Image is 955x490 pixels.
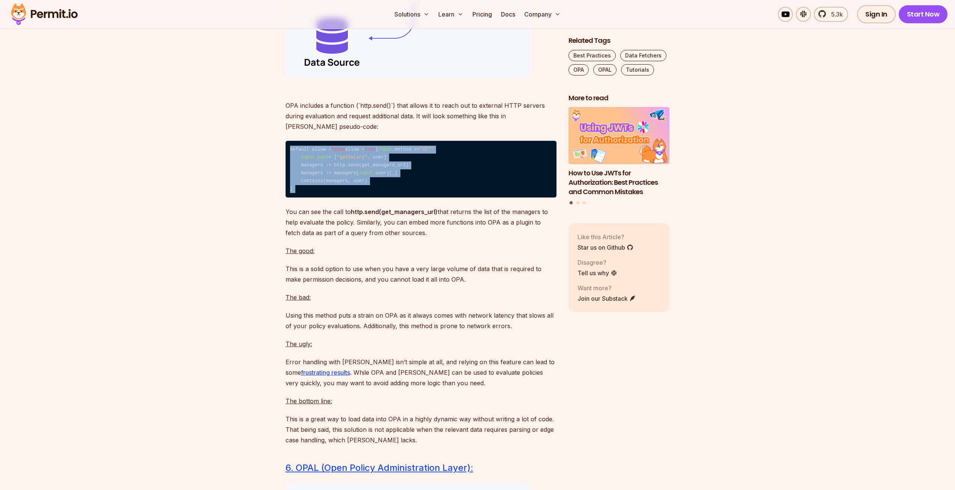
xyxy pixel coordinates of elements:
span: "GET" [420,147,433,152]
a: 6. OPAL (Open Policy Administration Layer): [286,462,473,473]
p: Using this method puts a strain on OPA as it always comes with network latency that slows all of ... [286,310,556,331]
div: Posts [568,107,670,206]
a: Tutorials [621,64,654,75]
a: Tell us why [578,268,617,277]
button: Learn [435,7,466,22]
p: This is a solid option to use when you have a very large volume of data that is required to make ... [286,264,556,285]
a: 5.3k [814,7,848,22]
u: The good: [286,247,314,255]
strong: http.send(get_managers_url) [351,208,438,216]
u: The bad: [286,294,311,301]
li: 1 of 3 [568,107,670,197]
p: You can see the call to that returns the list of the managers to help evaluate the policy. Simila... [286,207,556,238]
a: Start Now [899,5,948,23]
a: Sign In [857,5,896,23]
span: input [359,170,373,176]
span: path [317,155,328,160]
p: Error handling with [PERSON_NAME] isn’t simple at all, and relying on this feature can lead to so... [286,357,556,388]
span: input [301,155,315,160]
a: Join our Substack [578,294,636,303]
h3: How to Use JWTs for Authorization: Best Practices and Common Mistakes [568,169,670,196]
button: Go to slide 1 [570,201,573,205]
h2: More to read [568,93,670,103]
code: default allow = allow = { .method == . = [ , user] managers := http.send(get_managers_url) manage... [286,141,556,198]
a: Best Practices [568,50,616,61]
img: Permit logo [8,2,81,27]
a: Star us on Github [578,243,633,252]
p: This is a great way to load data into OPA in a highly dynamic way without writing a lot of code. ... [286,414,556,445]
a: How to Use JWTs for Authorization: Best Practices and Common MistakesHow to Use JWTs for Authoriz... [568,107,670,197]
a: OPA [568,64,589,75]
p: OPA includes a function (`http.send()`) that allows it to reach out to external HTTP servers duri... [286,90,556,132]
button: Go to slide 3 [583,201,586,204]
u: The ugly: [286,340,312,348]
a: frustrating results [301,369,350,376]
button: Company [521,7,564,22]
span: input [378,147,392,152]
span: "getSalary" [337,155,367,160]
span: 5.3k [827,10,843,19]
p: Like this Article? [578,232,633,241]
a: Pricing [469,7,495,22]
button: Go to slide 2 [576,201,579,204]
p: Want more? [578,283,636,292]
span: true [364,147,375,152]
a: Data Fetchers [620,50,666,61]
button: Solutions [391,7,432,22]
h2: Related Tags [568,36,670,45]
a: Docs [498,7,518,22]
p: Disagree? [578,258,617,267]
u: The bottom line: [286,397,332,405]
img: How to Use JWTs for Authorization: Best Practices and Common Mistakes [568,107,670,164]
a: OPAL [593,64,617,75]
span: false [331,147,345,152]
